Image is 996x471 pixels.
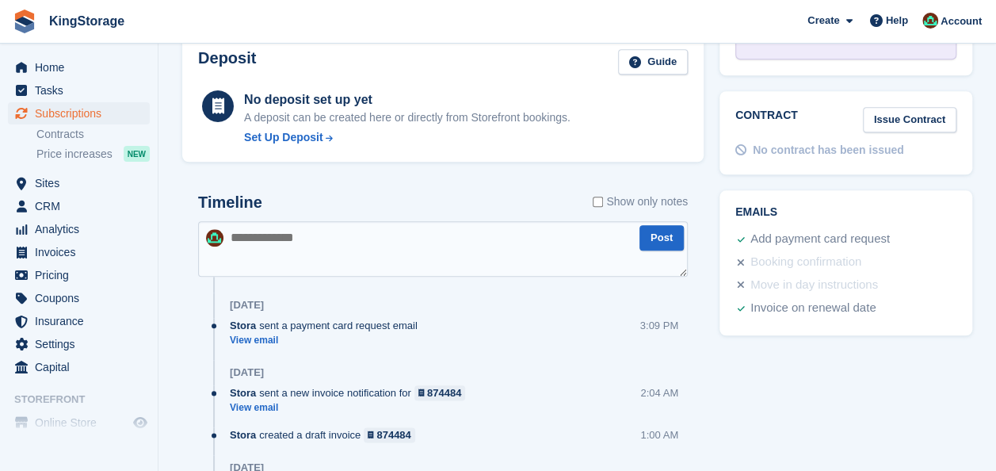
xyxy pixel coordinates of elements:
div: Booking confirmation [750,253,861,272]
span: Settings [35,333,130,355]
div: [DATE] [230,299,264,312]
button: Post [639,225,684,251]
a: menu [8,356,150,378]
img: John King [922,13,938,29]
span: CRM [35,195,130,217]
div: [DATE] [230,366,264,379]
a: KingStorage [43,8,131,34]
a: Contracts [36,127,150,142]
div: sent a new invoice notification for [230,385,473,400]
a: menu [8,287,150,309]
span: Help [886,13,908,29]
label: Show only notes [593,193,688,210]
p: A deposit can be created here or directly from Storefront bookings. [244,109,571,126]
h2: Timeline [198,193,262,212]
a: menu [8,218,150,240]
span: Invoices [35,241,130,263]
a: Price increases NEW [36,145,150,163]
a: menu [8,264,150,286]
span: Price increases [36,147,113,162]
span: Capital [35,356,130,378]
span: Storefront [14,392,158,408]
h2: Contract [735,107,798,133]
div: 874484 [376,427,410,442]
span: Tasks [35,79,130,101]
span: Analytics [35,218,130,240]
img: John King [206,229,223,247]
div: Set Up Deposit [244,129,323,146]
span: Create [807,13,839,29]
span: Online Store [35,412,130,434]
h2: Deposit [198,49,256,75]
input: Show only notes [593,193,603,210]
div: 874484 [427,385,461,400]
a: Issue Contract [863,107,956,133]
span: Subscriptions [35,102,130,124]
span: Stora [230,385,256,400]
span: Stora [230,318,256,333]
img: stora-icon-8386f47178a22dfd0bd8f6a31ec36ba5ce8667c1dd55bd0f319d3a0aa187defe.svg [13,10,36,33]
a: menu [8,241,150,263]
a: View email [230,334,425,347]
div: 1:00 AM [640,427,678,442]
div: Invoice on renewal date [750,299,876,318]
span: Home [35,56,130,78]
div: Move in day instructions [750,276,878,295]
div: 2:04 AM [640,385,678,400]
div: No deposit set up yet [244,90,571,109]
span: Insurance [35,310,130,332]
span: Stora [230,427,256,442]
span: Account [941,13,982,29]
a: 874484 [364,427,415,442]
h2: Emails [735,206,956,219]
a: 874484 [414,385,466,400]
a: menu [8,102,150,124]
a: menu [8,56,150,78]
span: Coupons [35,287,130,309]
div: created a draft invoice [230,427,423,442]
div: NEW [124,146,150,162]
div: sent a payment card request email [230,318,425,333]
span: Sites [35,172,130,194]
div: No contract has been issued [753,142,904,159]
a: menu [8,412,150,434]
a: Guide [618,49,688,75]
a: View email [230,401,473,415]
div: Add payment card request [750,230,890,249]
a: menu [8,310,150,332]
a: menu [8,172,150,194]
a: menu [8,195,150,217]
a: Preview store [131,413,150,432]
span: Pricing [35,264,130,286]
div: 3:09 PM [640,318,678,333]
a: Set Up Deposit [244,129,571,146]
a: menu [8,333,150,355]
a: menu [8,79,150,101]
